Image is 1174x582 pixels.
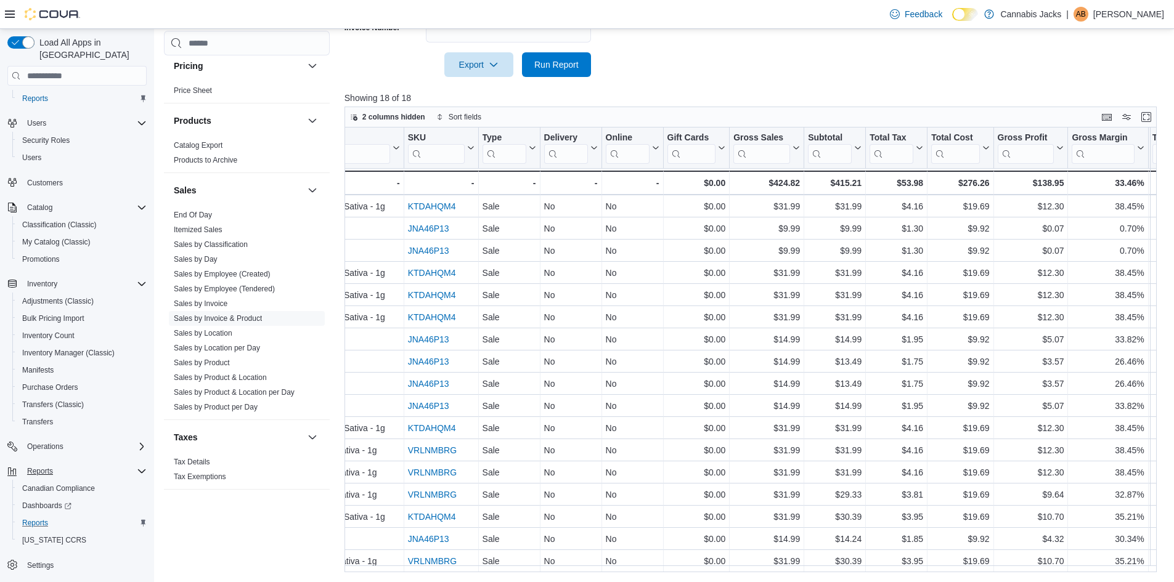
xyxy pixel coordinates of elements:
a: Sales by Invoice [174,299,227,308]
div: Pricing [164,83,330,103]
div: - [605,176,659,190]
span: Transfers (Classic) [17,397,147,412]
a: End Of Day [174,211,212,219]
button: Products [174,115,303,127]
span: 2 columns hidden [362,112,425,122]
p: | [1066,7,1069,22]
div: Sale [482,221,536,236]
div: $0.00 [667,199,725,214]
button: Promotions [12,251,152,268]
span: Inventory Manager (Classic) [17,346,147,360]
span: Operations [22,439,147,454]
div: $12.30 [997,265,1064,280]
a: Sales by Employee (Created) [174,270,271,278]
p: Showing 18 of 18 [344,92,1165,104]
div: 0.70% [1072,243,1144,258]
a: Sales by Employee (Tendered) [174,285,275,293]
span: Transfers [22,417,53,427]
div: No [544,199,597,214]
button: Manifests [12,362,152,379]
span: Reports [17,91,147,106]
span: Users [17,150,147,165]
div: Total Tax [870,132,913,164]
button: Sort fields [431,110,486,124]
button: Transfers [12,413,152,430]
div: 33.46% [1072,176,1144,190]
span: Operations [27,442,63,451]
a: Sales by Product & Location per Day [174,388,295,397]
div: Gift Cards [667,132,715,144]
span: Promotions [17,252,147,267]
div: Back Forty 510 Battery [161,221,399,236]
div: Type [482,132,526,144]
div: $0.00 [667,310,725,325]
button: Gift Cards [667,132,725,164]
button: Export [444,52,513,77]
button: Inventory [2,275,152,293]
div: Total Cost [931,132,979,144]
div: XPLOR - Red Hawaiian 510 Thread Cartridge - Sativa - 1g [161,310,399,325]
span: Manifests [22,365,54,375]
div: Sale [482,310,536,325]
div: $19.69 [931,310,989,325]
div: $4.16 [870,288,923,302]
a: KTDAHQM4 [407,312,455,322]
a: Sales by Product & Location [174,373,267,382]
a: Catalog Export [174,141,222,150]
span: Sales by Invoice & Product [174,313,262,323]
div: $4.16 [870,310,923,325]
a: Customers [22,176,68,190]
a: Adjustments (Classic) [17,294,99,309]
div: $31.99 [808,310,862,325]
a: Transfers (Classic) [17,397,89,412]
div: Gross Margin [1072,132,1134,144]
div: $0.00 [667,288,725,302]
div: $31.99 [808,265,862,280]
button: Transfers (Classic) [12,396,152,413]
a: JNA46P13 [407,246,449,256]
span: My Catalog (Classic) [17,235,147,249]
button: Reports [22,464,58,479]
a: Sales by Product per Day [174,403,258,411]
div: $4.16 [870,265,923,280]
div: Sale [482,288,536,302]
button: Inventory Manager (Classic) [12,344,152,362]
div: Sale [482,243,536,258]
span: Classification (Classic) [22,220,97,230]
a: KTDAHQM4 [407,268,455,278]
div: $4.16 [870,199,923,214]
span: Catalog [22,200,147,215]
div: Gross Sales [733,132,790,164]
span: Users [22,116,147,131]
span: Manifests [17,363,147,378]
span: Dashboards [22,501,71,511]
div: $19.69 [931,288,989,302]
div: $9.92 [931,243,989,258]
div: $19.69 [931,199,989,214]
div: Sales [164,208,330,419]
button: Total Tax [870,132,923,164]
span: Users [22,153,41,163]
div: No [605,243,659,258]
h3: Sales [174,184,197,196]
span: Inventory [22,277,147,291]
a: JNA46P13 [407,334,449,344]
div: Total Tax [870,132,913,144]
button: Sales [174,184,303,196]
button: Online [605,132,659,164]
div: $9.99 [733,243,800,258]
div: No [605,288,659,302]
div: $0.07 [997,221,1064,236]
div: $53.98 [870,176,923,190]
button: 2 columns hidden [345,110,430,124]
span: Sales by Employee (Created) [174,269,271,279]
a: Products to Archive [174,156,237,164]
a: Security Roles [17,133,75,148]
button: Operations [2,438,152,455]
div: $0.00 [667,265,725,280]
div: 38.45% [1072,199,1144,214]
h3: Pricing [174,60,203,72]
button: Keyboard shortcuts [1099,110,1114,124]
div: No [605,265,659,280]
p: [PERSON_NAME] [1093,7,1164,22]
